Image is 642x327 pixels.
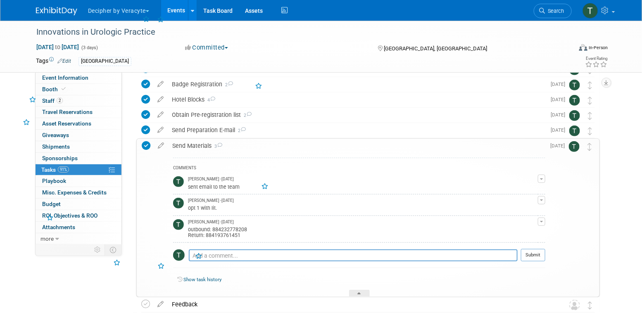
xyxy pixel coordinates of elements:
span: 2 [241,113,252,118]
span: [PERSON_NAME] - [DATE] [188,198,234,204]
a: Travel Reservations [36,107,121,118]
img: Tony Alvarado [173,198,184,209]
span: 2 [57,97,63,104]
i: Move task [588,127,592,135]
i: Move task [588,301,592,309]
a: edit [154,142,168,149]
span: Attachments [42,224,75,230]
span: Shipments [42,143,70,150]
i: Move task [588,112,592,120]
img: Tony Alvarado [569,80,580,90]
span: [DATE] [550,143,569,149]
td: Tags [36,57,71,66]
span: 2 [235,128,246,133]
span: Asset Reservations [42,120,91,127]
i: Move task [587,143,592,151]
div: outbound: 884232778208 Return: 884193761451 [188,225,538,238]
a: Playbook [36,175,121,187]
a: ROI, Objectives & ROO [36,210,121,221]
span: Event Information [42,74,88,81]
a: Booth [36,84,121,95]
a: Asset Reservations [36,118,121,129]
span: Staff [42,97,63,104]
a: Giveaways [36,130,121,141]
div: Innovations in Urologic Practice [33,25,559,40]
img: Tony Alvarado [569,110,580,121]
span: to [54,44,62,50]
span: more [40,235,54,242]
a: Shipments [36,141,121,152]
div: Badge Registration [168,77,546,91]
div: In-Person [589,45,608,51]
span: Search [545,8,564,14]
span: 4 [204,97,215,103]
div: Hotel Blocks [168,92,546,107]
img: Tony Alvarado [569,126,580,136]
a: Misc. Expenses & Credits [36,187,121,198]
td: Toggle Event Tabs [105,244,122,255]
div: opt 1 with lit. [188,204,538,211]
div: Send Materials [168,139,545,153]
span: ROI, Objectives & ROO [42,212,97,219]
img: Tony Alvarado [173,176,184,187]
a: Show task history [183,277,221,282]
td: Personalize Event Tab Strip [90,244,105,255]
img: Tony Alvarado [173,219,184,230]
span: 3 [212,144,222,149]
span: 2 [222,82,233,88]
span: Giveaways [42,132,69,138]
i: Move task [588,81,592,89]
div: [GEOGRAPHIC_DATA] [78,57,131,66]
a: Sponsorships [36,153,121,164]
span: (3 days) [81,45,98,50]
a: edit [153,126,168,134]
i: Move task [588,97,592,104]
img: Format-Inperson.png [579,44,587,51]
span: [DATE] [551,127,569,133]
button: Committed [182,43,231,52]
span: Sponsorships [42,155,78,161]
span: 91% [58,166,69,173]
span: [PERSON_NAME] - [DATE] [188,176,234,182]
a: more [36,233,121,244]
span: Booth [42,86,67,92]
img: Tony Alvarado [569,95,580,106]
i: Booth reservation complete [62,87,66,91]
a: Edit [57,58,71,64]
a: edit [153,96,168,103]
div: sent email to the team [188,182,538,190]
a: edit [153,111,168,118]
div: Event Format [523,43,608,55]
a: Event Information [36,72,121,83]
span: [GEOGRAPHIC_DATA], [GEOGRAPHIC_DATA] [384,45,487,52]
span: [DATE] [551,112,569,118]
button: Submit [521,249,545,261]
img: Tony Alvarado [173,249,185,261]
span: Misc. Expenses & Credits [42,189,107,196]
a: Search [534,4,572,18]
a: Tasks91% [36,164,121,175]
span: Budget [42,201,61,207]
span: Playbook [42,178,66,184]
div: Send Preparation E-mail [168,123,546,137]
img: Unassigned [569,300,580,310]
span: [DATE] [DATE] [36,43,79,51]
img: ExhibitDay [36,7,77,15]
span: Travel Reservations [42,109,93,115]
div: Feedback [168,297,553,311]
div: Obtain Pre-registration list [168,108,546,122]
a: edit [153,301,168,308]
span: [DATE] [551,97,569,102]
a: Staff2 [36,95,121,107]
div: COMMENTS [173,164,545,173]
a: Attachments [36,222,121,233]
a: edit [153,81,168,88]
span: [DATE] [551,81,569,87]
a: Budget [36,199,121,210]
img: Tony Alvarado [583,3,598,19]
div: Event Rating [585,57,608,61]
span: Tasks [41,166,69,173]
img: Tony Alvarado [569,141,580,152]
span: [PERSON_NAME] - [DATE] [188,219,234,225]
